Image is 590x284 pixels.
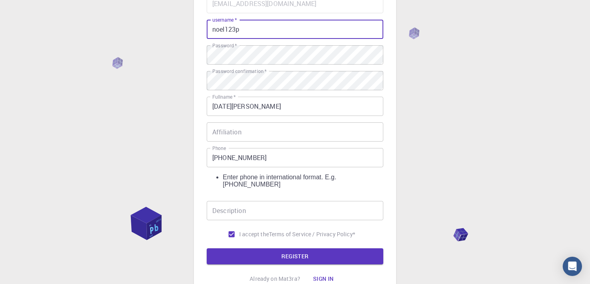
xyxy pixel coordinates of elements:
label: Fullname [212,93,236,100]
p: Terms of Service / Privacy Policy * [269,230,355,238]
div: Enter phone in international format. E.g. [PHONE_NUMBER] [223,174,383,188]
label: username [212,16,237,23]
label: Phone [212,145,226,152]
a: Terms of Service / Privacy Policy* [269,230,355,238]
div: Open Intercom Messenger [563,257,582,276]
p: Already on Mat3ra? [250,275,300,283]
label: Password [212,42,237,49]
button: REGISTER [207,248,383,264]
label: Password confirmation [212,68,267,75]
span: I accept the [239,230,269,238]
